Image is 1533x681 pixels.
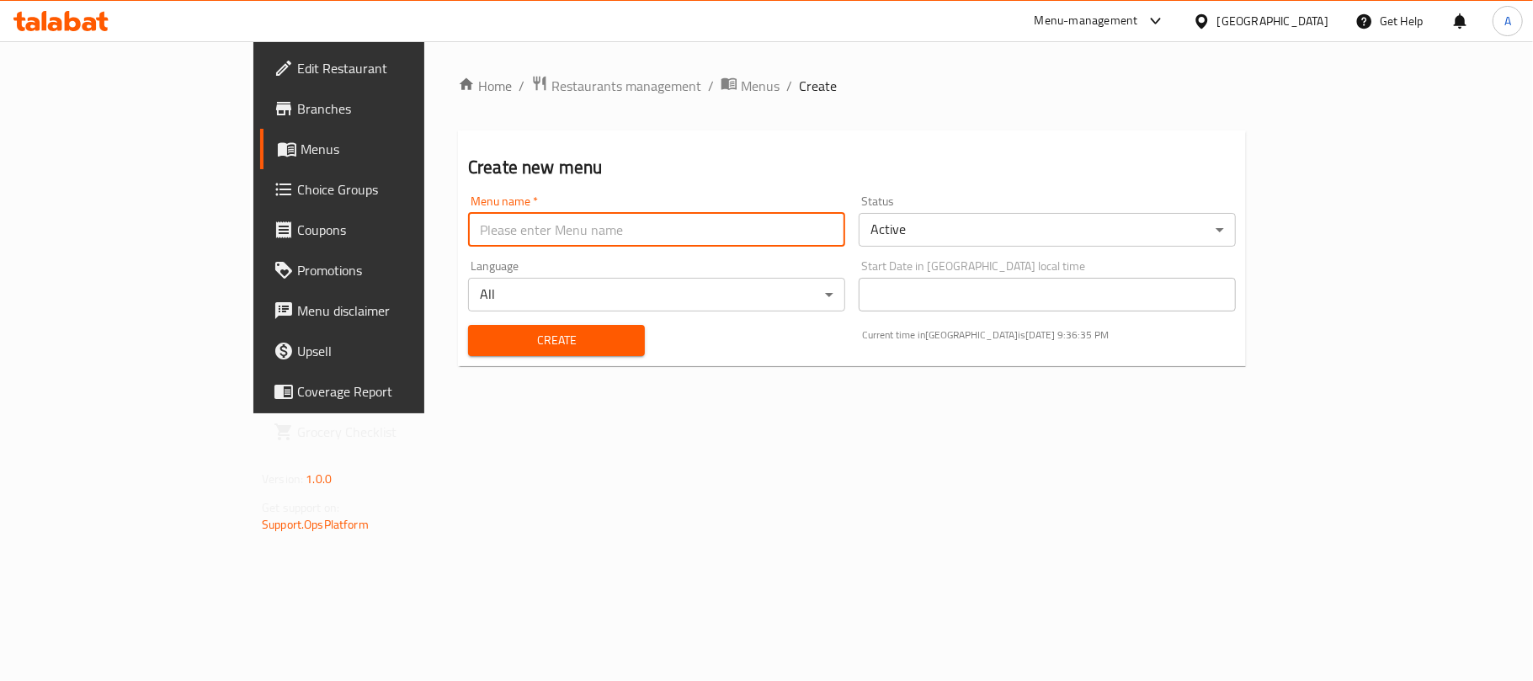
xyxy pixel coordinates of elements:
span: Promotions [297,260,496,280]
nav: breadcrumb [458,75,1246,97]
p: Current time in [GEOGRAPHIC_DATA] is [DATE] 9:36:35 PM [862,327,1236,343]
a: Branches [260,88,509,129]
a: Choice Groups [260,169,509,210]
a: Menus [260,129,509,169]
div: All [468,278,845,311]
span: Edit Restaurant [297,58,496,78]
span: Coupons [297,220,496,240]
a: Upsell [260,331,509,371]
li: / [786,76,792,96]
span: Choice Groups [297,179,496,200]
span: Menu disclaimer [297,301,496,321]
a: Menu disclaimer [260,290,509,331]
a: Support.OpsPlatform [262,513,369,535]
div: Active [859,213,1236,247]
button: Create [468,325,645,356]
span: Branches [297,98,496,119]
a: Restaurants management [531,75,701,97]
li: / [708,76,714,96]
span: Create [482,330,631,351]
div: [GEOGRAPHIC_DATA] [1217,12,1328,30]
span: Grocery Checklist [297,422,496,442]
span: A [1504,12,1511,30]
a: Edit Restaurant [260,48,509,88]
span: Menus [301,139,496,159]
a: Grocery Checklist [260,412,509,452]
span: Version: [262,468,303,490]
a: Promotions [260,250,509,290]
a: Coverage Report [260,371,509,412]
span: Coverage Report [297,381,496,402]
span: Upsell [297,341,496,361]
span: Menus [741,76,780,96]
span: 1.0.0 [306,468,332,490]
a: Coupons [260,210,509,250]
span: Restaurants management [551,76,701,96]
a: Menus [721,75,780,97]
h2: Create new menu [468,155,1236,180]
div: Menu-management [1035,11,1138,31]
span: Get support on: [262,497,339,519]
li: / [519,76,524,96]
span: Create [799,76,837,96]
input: Please enter Menu name [468,213,845,247]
